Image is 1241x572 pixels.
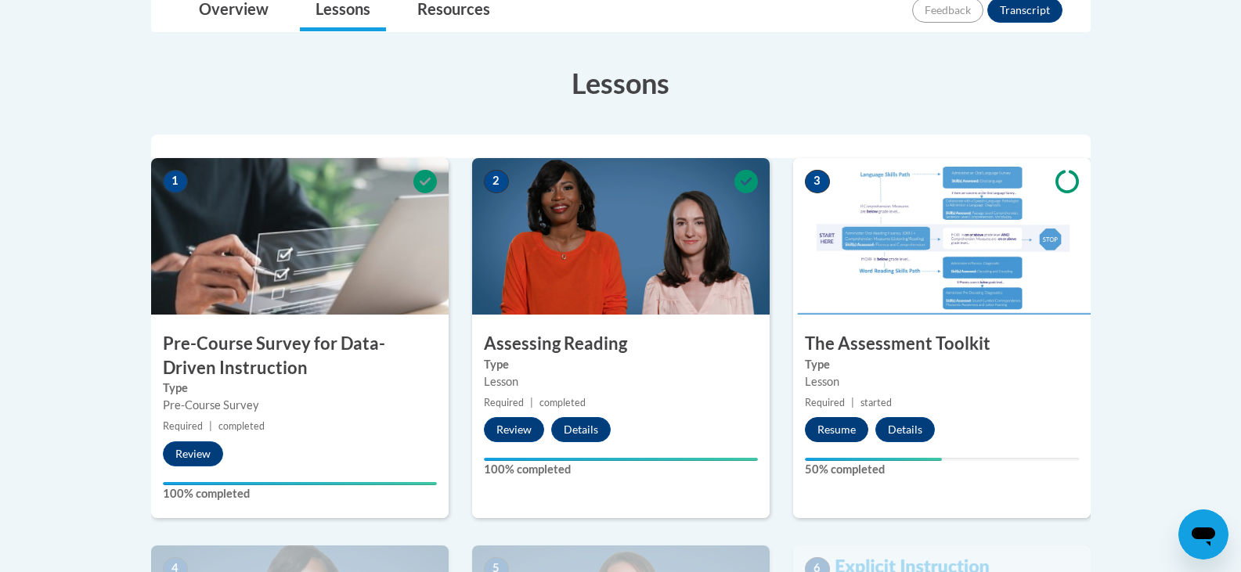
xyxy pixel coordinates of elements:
[805,458,942,461] div: Your progress
[151,332,449,380] h3: Pre-Course Survey for Data-Driven Instruction
[805,356,1079,373] label: Type
[484,458,758,461] div: Your progress
[151,63,1091,103] h3: Lessons
[151,158,449,315] img: Course Image
[484,397,524,408] span: Required
[860,397,892,408] span: started
[484,461,758,478] label: 100% completed
[805,170,830,193] span: 3
[472,332,770,356] h3: Assessing Reading
[875,417,935,442] button: Details
[163,397,437,414] div: Pre-Course Survey
[484,373,758,390] div: Lesson
[484,356,758,373] label: Type
[484,170,509,193] span: 2
[805,373,1079,390] div: Lesson
[551,417,611,442] button: Details
[539,397,586,408] span: completed
[793,332,1091,356] h3: The Assessment Toolkit
[793,158,1091,315] img: Course Image
[472,158,770,315] img: Course Image
[805,397,845,408] span: Required
[163,485,437,502] label: 100% completed
[805,461,1079,478] label: 50% completed
[163,482,437,485] div: Your progress
[163,380,437,397] label: Type
[163,170,188,193] span: 1
[484,417,544,442] button: Review
[209,420,212,432] span: |
[805,417,868,442] button: Resume
[1178,509,1228,559] iframe: Button to launch messaging window
[163,420,203,432] span: Required
[163,441,223,466] button: Review
[851,397,854,408] span: |
[530,397,533,408] span: |
[218,420,265,432] span: completed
